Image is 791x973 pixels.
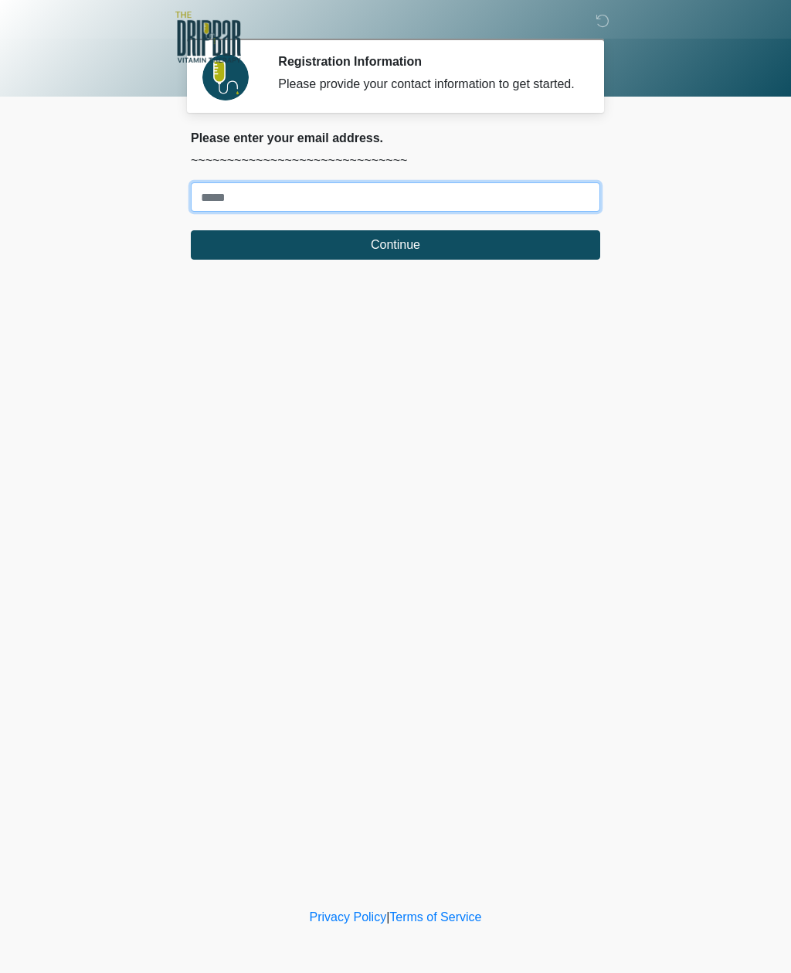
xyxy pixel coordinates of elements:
[310,910,387,924] a: Privacy Policy
[389,910,481,924] a: Terms of Service
[191,230,600,260] button: Continue
[278,75,577,94] div: Please provide your contact information to get started.
[202,54,249,100] img: Agent Avatar
[175,12,241,63] img: The DRIPBaR - Alamo Ranch SATX Logo
[191,131,600,145] h2: Please enter your email address.
[386,910,389,924] a: |
[191,151,600,170] p: ~~~~~~~~~~~~~~~~~~~~~~~~~~~~~~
